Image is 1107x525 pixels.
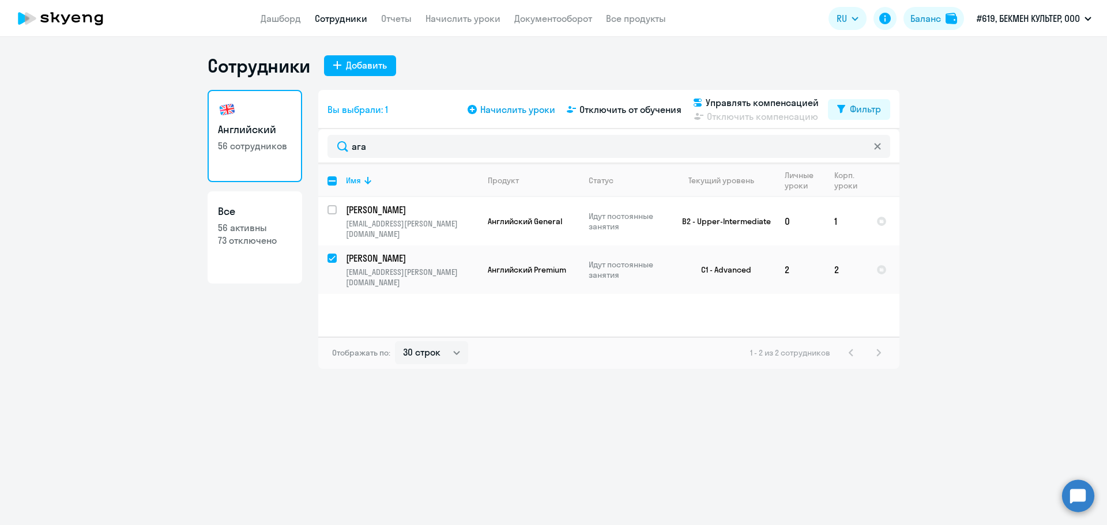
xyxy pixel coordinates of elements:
h1: Сотрудники [208,54,310,77]
img: balance [946,13,957,24]
a: Отчеты [381,13,412,24]
div: Статус [589,175,613,186]
div: Текущий уровень [677,175,775,186]
button: #619, БЕКМЕН КУЛЬТЕР, ООО [971,5,1097,32]
a: [PERSON_NAME] [346,252,478,265]
div: Фильтр [850,102,881,116]
span: Отображать по: [332,348,390,358]
div: Корп. уроки [834,170,867,191]
td: B2 - Upper-Intermediate [668,197,775,245]
span: Управлять компенсацией [706,96,819,109]
p: [EMAIL_ADDRESS][PERSON_NAME][DOMAIN_NAME] [346,267,478,288]
a: Все продукты [606,13,666,24]
button: RU [829,7,867,30]
span: Отключить от обучения [579,103,681,116]
td: 2 [825,245,867,294]
td: 2 [775,245,825,294]
div: Продукт [488,175,579,186]
td: 1 [825,197,867,245]
span: Английский Premium [488,265,566,275]
a: Документооборот [514,13,592,24]
a: [PERSON_NAME] [346,203,478,216]
button: Балансbalance [903,7,964,30]
p: 73 отключено [218,234,292,247]
span: Начислить уроки [480,103,555,116]
span: 1 - 2 из 2 сотрудников [750,348,830,358]
p: [PERSON_NAME] [346,252,476,265]
h3: Английский [218,122,292,137]
a: Сотрудники [315,13,367,24]
span: RU [837,12,847,25]
span: Английский General [488,216,562,226]
h3: Все [218,204,292,219]
p: 56 сотрудников [218,139,292,152]
div: Добавить [346,58,387,72]
a: Английский56 сотрудников [208,90,302,182]
p: 56 активны [218,221,292,234]
a: Дашборд [261,13,301,24]
span: Вы выбрали: 1 [327,103,388,116]
input: Поиск по имени, email, продукту или статусу [327,135,890,158]
a: Все56 активны73 отключено [208,191,302,284]
div: Баланс [910,12,941,25]
div: Корп. уроки [834,170,859,191]
p: #619, БЕКМЕН КУЛЬТЕР, ООО [977,12,1080,25]
button: Фильтр [828,99,890,120]
a: Начислить уроки [426,13,500,24]
img: english [218,100,236,119]
div: Личные уроки [785,170,824,191]
div: Имя [346,175,361,186]
div: Имя [346,175,478,186]
div: Продукт [488,175,519,186]
div: Личные уроки [785,170,817,191]
p: Идут постоянные занятия [589,259,668,280]
p: Идут постоянные занятия [589,211,668,232]
div: Статус [589,175,668,186]
button: Добавить [324,55,396,76]
p: [EMAIL_ADDRESS][PERSON_NAME][DOMAIN_NAME] [346,218,478,239]
div: Текущий уровень [688,175,754,186]
td: 0 [775,197,825,245]
p: [PERSON_NAME] [346,203,476,216]
td: C1 - Advanced [668,245,775,294]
